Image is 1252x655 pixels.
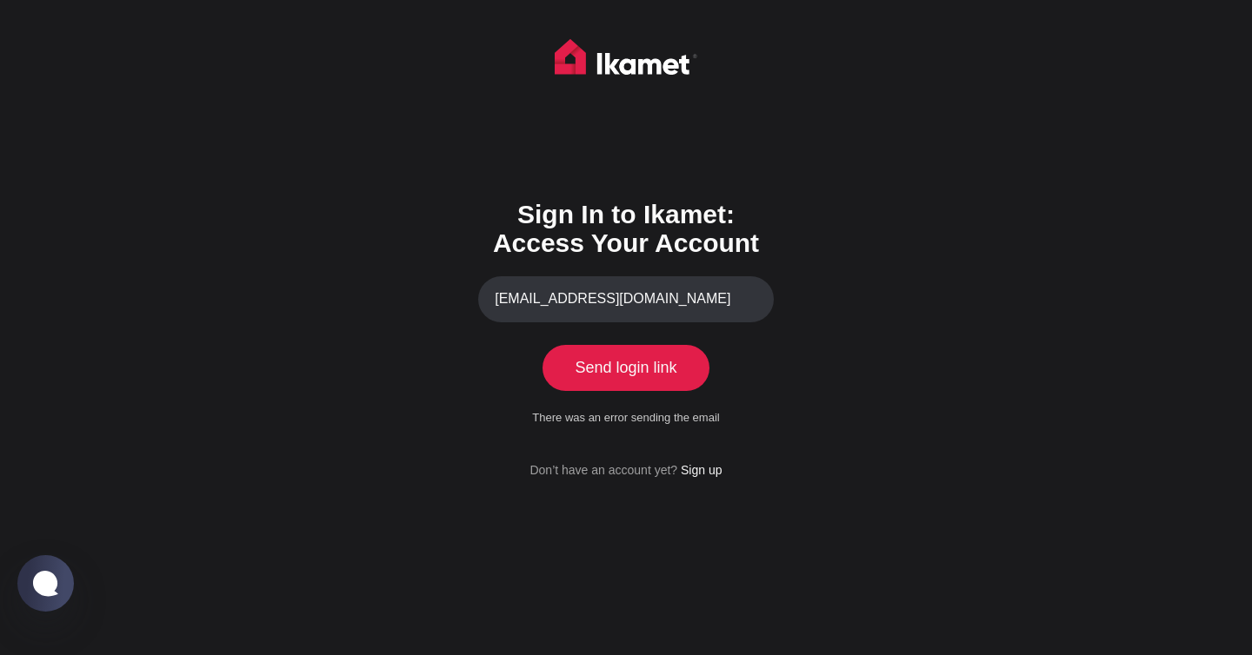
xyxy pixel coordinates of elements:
a: Sign up [681,463,722,477]
small: There was an error sending the email [532,410,719,426]
span: Don’t have an account yet? [529,463,677,477]
img: Ikamet home [555,39,697,83]
input: Your email address [478,276,774,322]
h1: Sign In to Ikamet: Access Your Account [478,200,774,257]
button: Send login link [547,345,705,390]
